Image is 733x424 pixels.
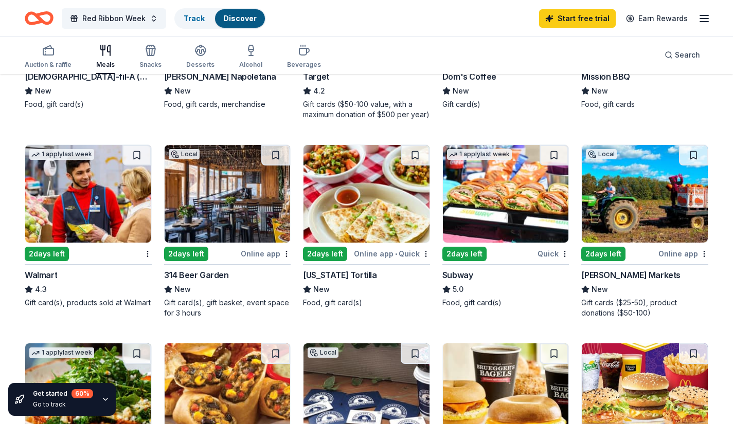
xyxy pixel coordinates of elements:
[592,85,608,97] span: New
[303,269,377,281] div: [US_STATE] Tortilla
[186,40,214,74] button: Desserts
[241,247,291,260] div: Online app
[538,247,569,260] div: Quick
[303,70,329,83] div: Target
[581,144,708,318] a: Image for LaBonne's MarketsLocal2days leftOnline app[PERSON_NAME] MarketsNewGift cards ($25-50), ...
[442,298,569,308] div: Food, gift card(s)
[82,12,146,25] span: Red Ribbon Week
[25,269,57,281] div: Walmart
[164,298,291,318] div: Gift card(s), gift basket, event space for 3 hours
[139,40,162,74] button: Snacks
[354,247,430,260] div: Online app Quick
[442,269,473,281] div: Subway
[308,347,338,358] div: Local
[581,298,708,318] div: Gift cards ($25-50), product donations ($50-100)
[239,40,262,74] button: Alcohol
[164,144,291,318] a: Image for 314 Beer GardenLocal2days leftOnline app314 Beer GardenNewGift card(s), gift basket, ev...
[96,61,115,69] div: Meals
[25,61,71,69] div: Auction & raffle
[581,99,708,109] div: Food, gift cards
[287,61,321,69] div: Beverages
[675,49,700,61] span: Search
[29,149,94,160] div: 1 apply last week
[586,149,617,159] div: Local
[71,389,93,398] div: 60 %
[25,40,71,74] button: Auction & raffle
[582,145,708,243] img: Image for LaBonne's Markets
[96,40,115,74] button: Meals
[174,8,266,29] button: TrackDiscover
[164,269,229,281] div: 314 Beer Garden
[453,283,463,296] span: 5.0
[169,149,200,159] div: Local
[303,247,347,261] div: 2 days left
[442,247,487,261] div: 2 days left
[620,9,694,28] a: Earn Rewards
[581,247,625,261] div: 2 days left
[539,9,616,28] a: Start free trial
[29,347,94,358] div: 1 apply last week
[442,70,496,83] div: Dom's Coffee
[35,283,47,296] span: 4.3
[581,269,681,281] div: [PERSON_NAME] Markets
[25,99,152,109] div: Food, gift card(s)
[164,247,208,261] div: 2 days left
[395,250,397,258] span: •
[443,145,569,243] img: Image for Subway
[658,247,708,260] div: Online app
[25,144,152,308] a: Image for Walmart1 applylast week2days leftWalmart4.3Gift card(s), products sold at Walmart
[287,40,321,74] button: Beverages
[139,61,162,69] div: Snacks
[223,14,257,23] a: Discover
[453,85,469,97] span: New
[164,99,291,109] div: Food, gift cards, merchandise
[62,8,166,29] button: Red Ribbon Week
[25,298,152,308] div: Gift card(s), products sold at Walmart
[303,145,430,243] img: Image for California Tortilla
[186,61,214,69] div: Desserts
[581,70,630,83] div: Mission BBQ
[442,144,569,308] a: Image for Subway1 applylast week2days leftQuickSubway5.0Food, gift card(s)
[174,85,191,97] span: New
[164,70,276,83] div: [PERSON_NAME] Napoletana
[174,283,191,296] span: New
[656,45,708,65] button: Search
[25,70,152,83] div: [DEMOGRAPHIC_DATA]-fil-A (Wallingford)
[239,61,262,69] div: Alcohol
[313,283,330,296] span: New
[313,85,325,97] span: 4.2
[165,145,291,243] img: Image for 314 Beer Garden
[303,298,430,308] div: Food, gift card(s)
[33,400,93,409] div: Go to track
[442,99,569,109] div: Gift card(s)
[25,6,53,30] a: Home
[184,14,205,23] a: Track
[35,85,51,97] span: New
[592,283,608,296] span: New
[303,99,430,120] div: Gift cards ($50-100 value, with a maximum donation of $500 per year)
[303,144,430,308] a: Image for California Tortilla2days leftOnline app•Quick[US_STATE] TortillaNewFood, gift card(s)
[447,149,512,160] div: 1 apply last week
[33,389,93,398] div: Get started
[25,145,151,243] img: Image for Walmart
[25,247,69,261] div: 2 days left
